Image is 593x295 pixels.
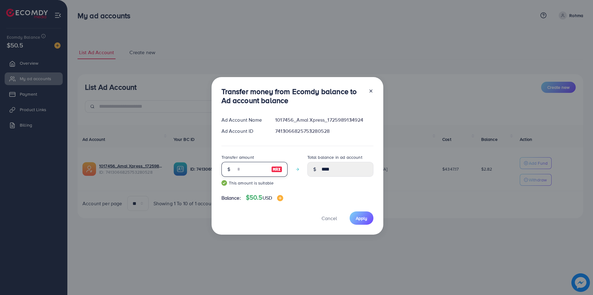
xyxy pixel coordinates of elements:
div: 7413066825753280528 [270,128,378,135]
img: image [277,195,283,201]
label: Transfer amount [221,154,254,160]
div: Ad Account Name [217,116,271,124]
div: 1017456_Amal Xpress_1725989134924 [270,116,378,124]
span: Apply [356,215,367,221]
button: Apply [350,211,373,225]
span: Cancel [322,215,337,222]
h4: $50.5 [246,194,283,202]
button: Cancel [314,211,345,225]
label: Total balance in ad account [307,154,362,160]
span: Balance: [221,194,241,202]
img: image [271,166,282,173]
img: guide [221,180,227,186]
h3: Transfer money from Ecomdy balance to Ad account balance [221,87,364,105]
div: Ad Account ID [217,128,271,135]
small: This amount is suitable [221,180,288,186]
span: USD [263,194,272,201]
